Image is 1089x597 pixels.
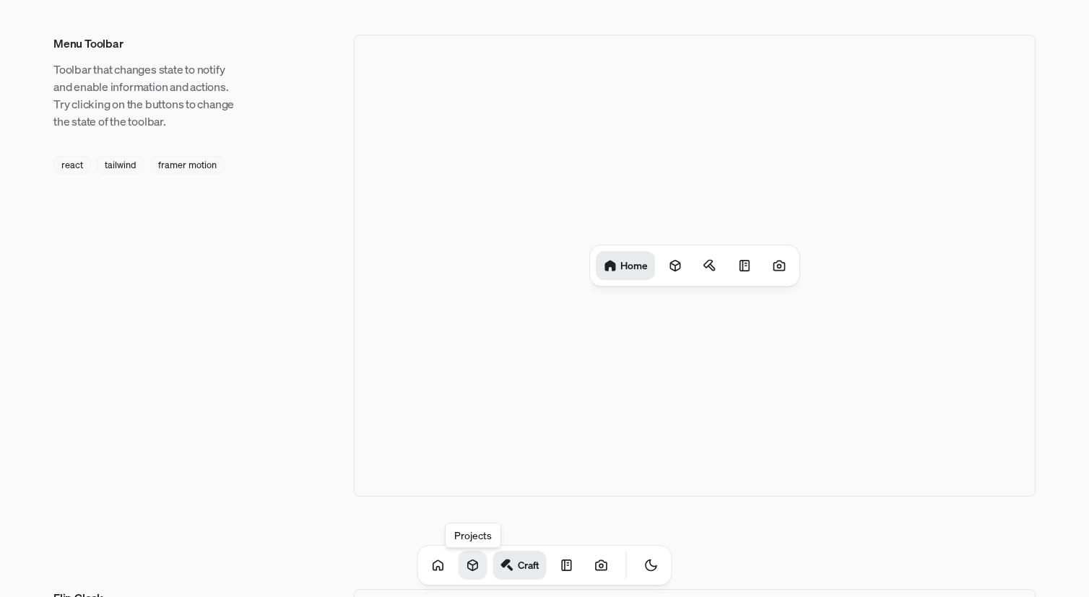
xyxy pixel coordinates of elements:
span: Projects [454,528,492,542]
div: tailwind [97,156,144,174]
h1: Home [620,258,648,272]
a: Craft [493,551,547,580]
p: Toolbar that changes state to notify and enable information and actions. Try clicking on the butt... [53,61,238,130]
div: react [53,156,91,174]
div: framer motion [150,156,225,174]
h1: Craft [518,558,539,572]
h3: Menu Toolbar [53,35,238,52]
button: Toggle Theme [637,551,666,580]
